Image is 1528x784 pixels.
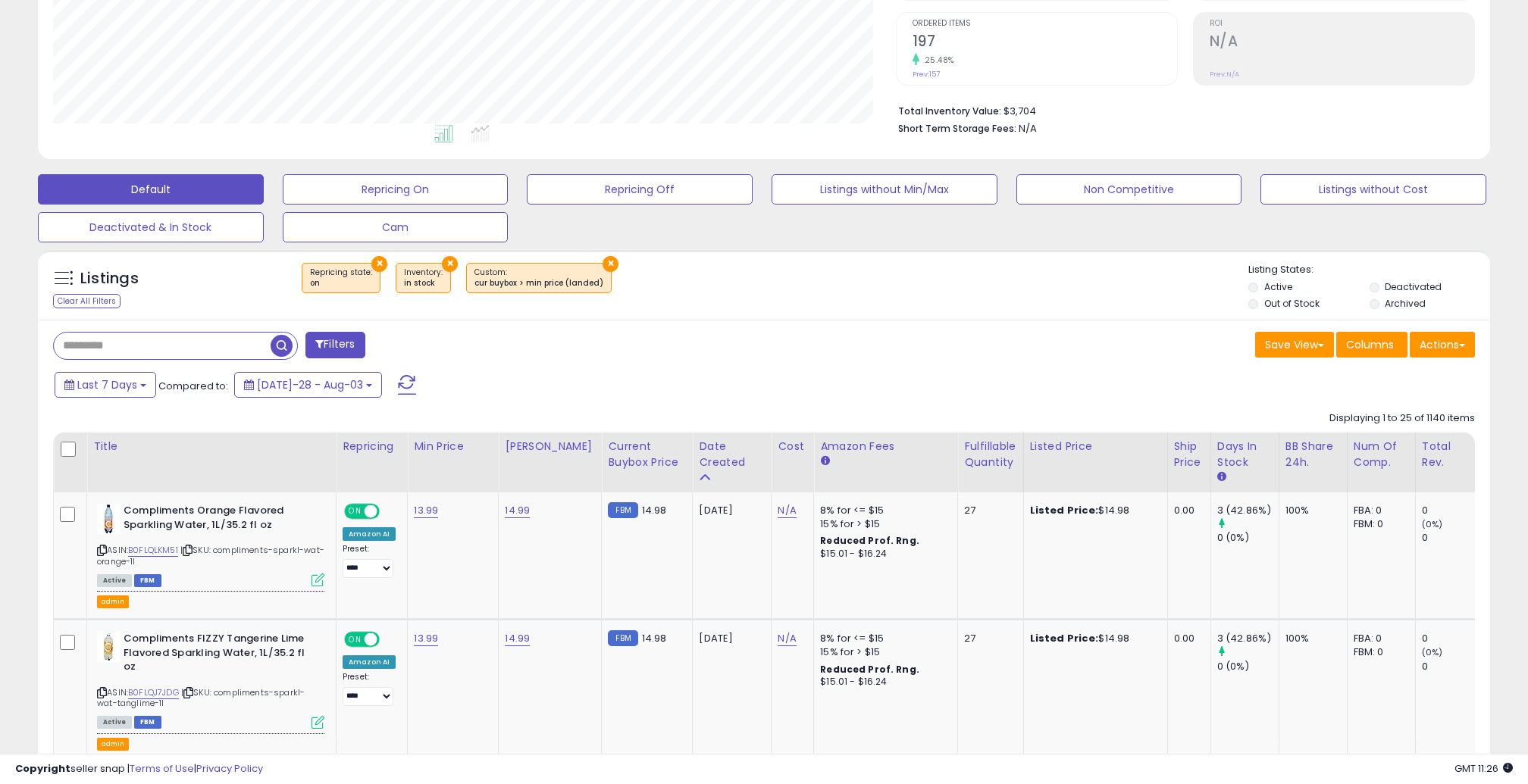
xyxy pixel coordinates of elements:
[1354,517,1404,531] div: FBM: 0
[1217,504,1279,517] div: 3 (42.86%)
[919,55,954,66] small: 25.48%
[778,503,796,518] a: N/A
[1030,632,1156,645] div: $14.98
[505,439,595,454] div: [PERSON_NAME]
[1260,174,1486,205] button: Listings without Cost
[1329,411,1475,426] div: Displaying 1 to 25 of 1140 items
[38,174,264,205] button: Default
[1346,337,1394,352] span: Columns
[1030,503,1099,517] b: Listed Price:
[38,212,264,242] button: Deactivated & In Stock
[898,122,1016,135] b: Short Term Storage Fees:
[505,631,530,646] a: 14.99
[1019,121,1037,136] span: N/A
[1255,332,1334,358] button: Save View
[97,504,324,585] div: ASIN:
[283,174,509,205] button: Repricing On
[1354,504,1404,517] div: FBA: 0
[820,676,946,689] div: $15.01 - $16.24
[404,278,443,289] div: in stock
[77,377,137,392] span: Last 7 Days
[343,439,401,454] div: Repricing
[699,632,759,645] div: [DATE]
[283,212,509,242] button: Cam
[134,716,161,729] span: FBM
[1248,263,1489,277] p: Listing States:
[1422,646,1443,658] small: (0%)
[1422,439,1477,470] div: Total Rev.
[820,548,946,561] div: $15.01 - $16.24
[699,439,765,470] div: Date Created
[442,256,458,272] button: ×
[97,504,120,534] img: 31Ir2Wgl33L._SL40_.jpg
[196,761,263,776] a: Privacy Policy
[414,631,438,646] a: 13.99
[1016,174,1242,205] button: Non Competitive
[964,439,1016,470] div: Fulfillable Quantity
[1354,439,1409,470] div: Num of Comp.
[343,672,396,706] div: Preset:
[343,544,396,578] div: Preset:
[1422,660,1483,673] div: 0
[80,268,139,289] h5: Listings
[964,504,1011,517] div: 27
[964,632,1011,645] div: 27
[1385,280,1442,293] label: Deactivated
[1210,33,1474,53] h2: N/A
[1385,297,1426,310] label: Archived
[128,544,178,557] a: B0FLQLKM51
[913,70,940,79] small: Prev: 157
[1217,660,1279,673] div: 0 (0%)
[820,663,919,676] b: Reduced Prof. Rng.
[414,503,438,518] a: 13.99
[310,267,372,289] span: Repricing state :
[898,101,1464,119] li: $3,704
[898,105,1001,117] b: Total Inventory Value:
[778,439,807,454] div: Cost
[1422,531,1483,545] div: 0
[820,504,946,517] div: 8% for <= $15
[603,256,618,272] button: ×
[128,686,179,699] a: B0FLQJ7JDG
[124,504,308,536] b: Compliments Orange Flavored Sparkling Water, 1L/35.2 fl oz
[527,174,753,205] button: Repricing Off
[1264,297,1320,310] label: Out of Stock
[97,738,129,751] button: admin
[820,454,829,468] small: Amazon Fees.
[699,504,759,517] div: [DATE]
[377,505,402,518] span: OFF
[134,574,161,587] span: FBM
[642,503,667,517] span: 14.98
[474,267,603,289] span: Custom:
[1217,470,1226,484] small: Days In Stock.
[377,633,402,646] span: OFF
[1454,761,1513,776] span: 2025-08-11 11:26 GMT
[371,256,387,272] button: ×
[1422,504,1483,517] div: 0
[1354,645,1404,659] div: FBM: 0
[97,686,305,709] span: | SKU: compliments-sparkl-wat-tanglime-1l
[1285,632,1335,645] div: 100%
[1354,632,1404,645] div: FBA: 0
[1174,632,1199,645] div: 0.00
[642,631,667,645] span: 14.98
[55,372,156,398] button: Last 7 Days
[97,632,324,727] div: ASIN:
[1264,280,1292,293] label: Active
[608,630,637,646] small: FBM
[1285,439,1341,470] div: BB Share 24h.
[913,20,1177,28] span: Ordered Items
[608,502,637,518] small: FBM
[305,332,365,358] button: Filters
[93,439,330,454] div: Title
[15,762,263,776] div: seller snap | |
[97,544,324,567] span: | SKU: compliments-sparkl-wat-orange-1l
[474,278,603,289] div: cur buybox > min price (landed)
[343,527,396,541] div: Amazon AI
[778,631,796,646] a: N/A
[343,655,396,669] div: Amazon AI
[310,278,372,289] div: on
[53,294,121,308] div: Clear All Filters
[1422,632,1483,645] div: 0
[820,517,946,531] div: 15% for > $15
